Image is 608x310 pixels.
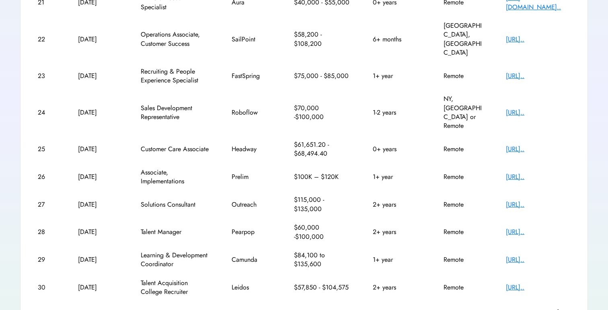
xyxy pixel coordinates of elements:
[232,172,272,181] div: Prelim
[232,283,272,292] div: Leidos
[232,228,272,236] div: Pearpop
[506,72,570,80] div: [URL]..
[444,145,484,154] div: Remote
[373,283,421,292] div: 2+ years
[78,228,118,236] div: [DATE]
[141,279,209,297] div: Talent Acquisition College Recruiter
[232,255,272,264] div: Camunda
[38,172,56,181] div: 26
[141,168,209,186] div: Associate, Implementations
[38,72,56,80] div: 23
[373,172,421,181] div: 1+ year
[373,200,421,209] div: 2+ years
[141,104,209,122] div: Sales Development Representative
[78,145,118,154] div: [DATE]
[294,251,350,269] div: $84,100 to $135,600
[78,35,118,44] div: [DATE]
[444,255,484,264] div: Remote
[373,108,421,117] div: 1-2 years
[294,72,350,80] div: $75,000 - $85,000
[38,35,56,44] div: 22
[444,200,484,209] div: Remote
[444,94,484,131] div: NY, [GEOGRAPHIC_DATA] or Remote
[38,200,56,209] div: 27
[141,30,209,48] div: Operations Associate, Customer Success
[78,255,118,264] div: [DATE]
[294,30,350,48] div: $58,200 - $108,200
[506,200,570,209] div: [URL]..
[78,172,118,181] div: [DATE]
[444,21,484,57] div: [GEOGRAPHIC_DATA], [GEOGRAPHIC_DATA]
[78,108,118,117] div: [DATE]
[373,228,421,236] div: 2+ years
[141,228,209,236] div: Talent Manager
[232,108,272,117] div: Roboflow
[232,145,272,154] div: Headway
[506,35,570,44] div: [URL]..
[38,283,56,292] div: 30
[506,108,570,117] div: [URL]..
[141,251,209,269] div: Learning & Development Coordinator
[373,72,421,80] div: 1+ year
[232,200,272,209] div: Outreach
[506,283,570,292] div: [URL]..
[38,255,56,264] div: 29
[78,200,118,209] div: [DATE]
[294,195,350,214] div: $115,000 - $135,000
[294,104,350,122] div: $70,000 -$100,000
[444,283,484,292] div: Remote
[373,35,421,44] div: 6+ months
[38,145,56,154] div: 25
[141,200,209,209] div: Solutions Consultant
[294,140,350,158] div: $61,651.20 - $68,494.40
[373,255,421,264] div: 1+ year
[294,283,350,292] div: $57,850 - $104,575
[373,145,421,154] div: 0+ years
[78,72,118,80] div: [DATE]
[38,228,56,236] div: 28
[232,72,272,80] div: FastSpring
[38,108,56,117] div: 24
[232,35,272,44] div: SailPoint
[506,228,570,236] div: [URL]..
[506,172,570,181] div: [URL]..
[141,67,209,85] div: Recruiting & People Experience Specialist
[444,228,484,236] div: Remote
[141,145,209,154] div: Customer Care Associate
[444,72,484,80] div: Remote
[294,223,350,241] div: $60,000 -$100,000
[78,283,118,292] div: [DATE]
[506,255,570,264] div: [URL]..
[294,172,350,181] div: $100K – $120K
[506,145,570,154] div: [URL]..
[444,172,484,181] div: Remote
